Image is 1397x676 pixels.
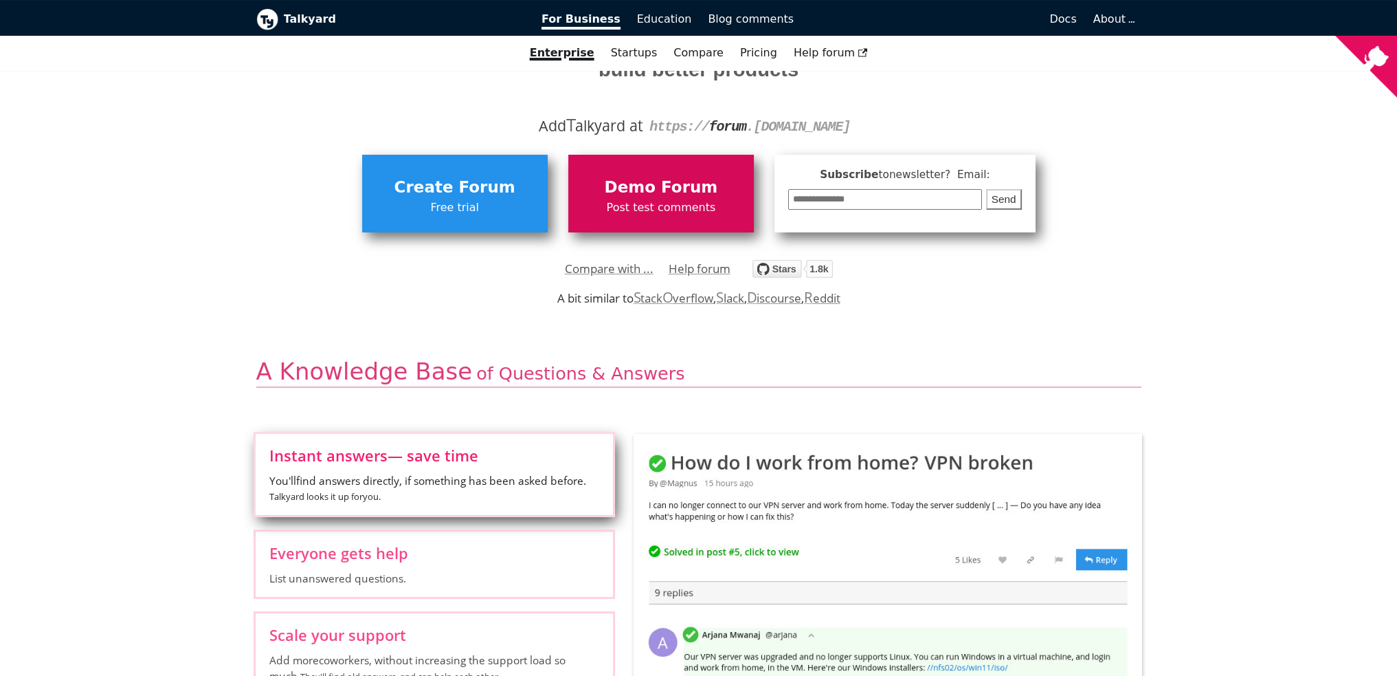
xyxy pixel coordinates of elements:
[794,46,868,59] span: Help forum
[269,490,381,503] small: Talkyard looks it up for you .
[752,260,833,278] img: talkyard.svg
[603,41,666,65] a: Startups
[575,175,747,201] span: Demo Forum
[269,627,599,642] span: Scale your support
[700,8,802,31] a: Blog comments
[785,41,876,65] a: Help forum
[1093,12,1133,25] a: About
[476,363,684,384] span: of Questions & Answers
[878,168,990,181] span: to newsletter ? Email:
[256,357,1141,388] h2: A Knowledge Base
[575,199,747,217] span: Post test comments
[369,199,541,217] span: Free trial
[522,41,603,65] a: Enterprise
[269,473,599,505] span: You'll find answers directly, if something has been asked before.
[637,12,692,25] span: Education
[802,8,1085,31] a: Docs
[709,119,746,135] strong: forum
[804,287,813,307] span: R
[566,112,576,137] span: T
[662,287,673,307] span: O
[788,166,1022,184] span: Subscribe
[716,287,724,307] span: S
[747,290,801,306] a: Discourse
[629,8,700,31] a: Education
[284,10,523,28] b: Talkyard
[269,571,599,586] span: List unanswered questions.
[708,12,794,25] span: Blog comments
[716,290,744,306] a: Slack
[256,8,523,30] a: Talkyard logoTalkyard
[269,545,599,560] span: Everyone gets help
[752,262,833,282] a: Star debiki/talkyard on GitHub
[1049,12,1076,25] span: Docs
[669,259,730,279] a: Help forum
[673,46,724,59] a: Compare
[634,290,714,306] a: StackOverflow
[747,287,757,307] span: D
[649,119,850,135] code: https:// . [DOMAIN_NAME]
[634,287,641,307] span: S
[541,12,621,30] span: For Business
[267,114,1131,138] div: Add alkyard at
[362,155,548,232] a: Create ForumFree trial
[256,8,278,30] img: Talkyard logo
[269,448,599,463] span: Instant answers — save time
[565,259,653,279] a: Compare with ...
[732,41,785,65] a: Pricing
[804,290,840,306] a: Reddit
[369,175,541,201] span: Create Forum
[986,189,1022,210] button: Send
[568,155,754,232] a: Demo ForumPost test comments
[533,8,629,31] a: For Business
